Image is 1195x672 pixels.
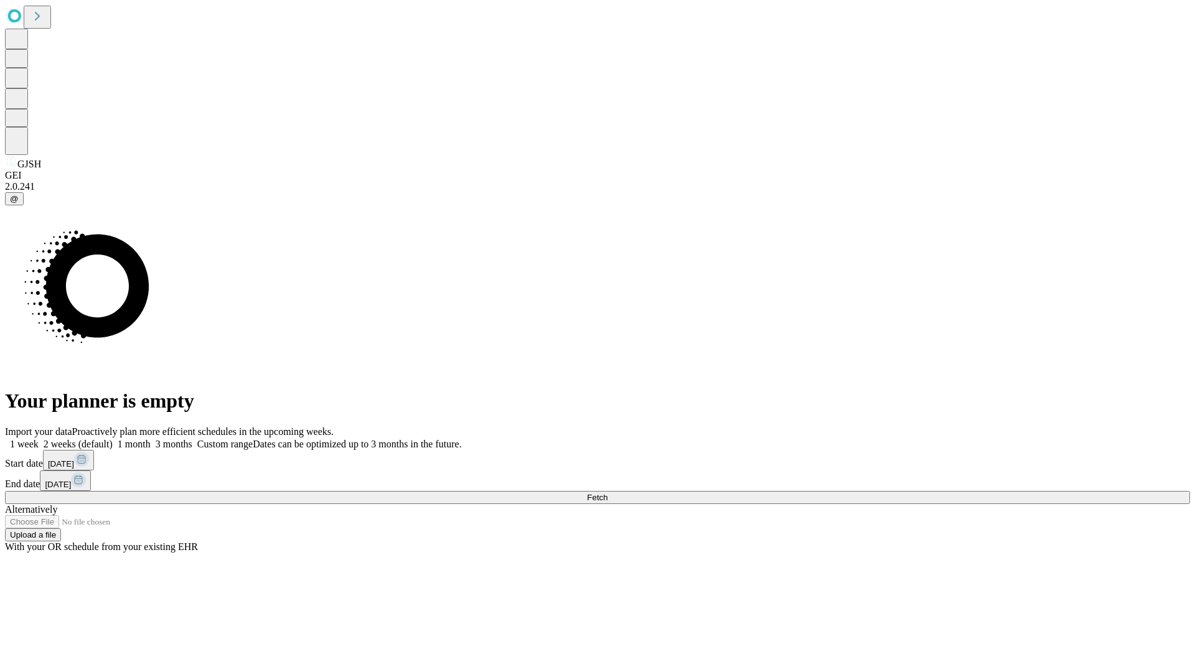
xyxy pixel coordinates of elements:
span: With your OR schedule from your existing EHR [5,541,198,552]
div: Start date [5,450,1190,470]
button: @ [5,192,24,205]
div: End date [5,470,1190,491]
button: Fetch [5,491,1190,504]
h1: Your planner is empty [5,390,1190,413]
div: GEI [5,170,1190,181]
span: Custom range [197,439,253,449]
span: 3 months [156,439,192,449]
span: GJSH [17,159,41,169]
button: Upload a file [5,528,61,541]
button: [DATE] [40,470,91,491]
span: Alternatively [5,504,57,515]
span: 1 month [118,439,151,449]
span: 1 week [10,439,39,449]
span: [DATE] [48,459,74,469]
span: Proactively plan more efficient schedules in the upcoming weeks. [72,426,334,437]
span: Import your data [5,426,72,437]
span: [DATE] [45,480,71,489]
span: @ [10,194,19,203]
span: Fetch [587,493,607,502]
div: 2.0.241 [5,181,1190,192]
span: 2 weeks (default) [44,439,113,449]
span: Dates can be optimized up to 3 months in the future. [253,439,461,449]
button: [DATE] [43,450,94,470]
